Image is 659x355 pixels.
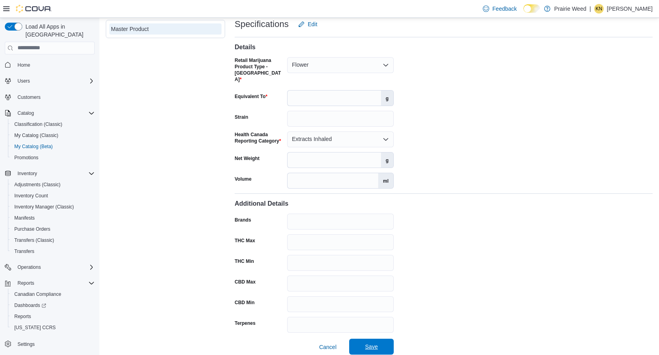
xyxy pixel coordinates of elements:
span: Purchase Orders [11,224,95,234]
span: My Catalog (Classic) [11,131,95,140]
a: Transfers [11,247,37,256]
label: g [381,91,393,106]
label: Terpenes [235,320,255,326]
span: Users [14,76,95,86]
span: Extracts Inhaled [292,134,332,144]
span: Inventory [17,170,37,177]
input: Dark Mode [523,4,540,13]
span: Transfers [14,248,34,255]
button: Canadian Compliance [8,289,98,300]
span: Home [17,62,30,68]
a: Promotions [11,153,42,162]
label: Equivalent To [235,93,267,100]
span: Transfers (Classic) [14,237,54,243]
label: Volume [235,176,251,182]
span: Catalog [14,108,95,118]
div: Master Product [111,25,220,33]
button: My Catalog (Beta) [8,141,98,152]
button: Home [2,59,98,71]
span: Inventory [14,169,95,178]
span: Adjustments (Classic) [14,181,60,188]
a: Reports [11,312,34,321]
h4: Additional Details [235,200,653,207]
a: [US_STATE] CCRS [11,323,59,332]
button: Customers [2,91,98,103]
button: Promotions [8,152,98,163]
a: Customers [14,93,44,102]
span: Promotions [14,154,39,161]
button: Inventory [14,169,40,178]
button: Transfers (Classic) [8,235,98,246]
a: Dashboards [11,301,49,310]
span: Settings [17,341,35,347]
button: Operations [2,262,98,273]
button: Classification (Classic) [8,119,98,130]
button: Catalog [14,108,37,118]
a: Home [14,60,33,70]
button: Manifests [8,212,98,224]
span: My Catalog (Classic) [14,132,58,139]
span: Inventory Manager (Classic) [11,202,95,212]
button: Inventory Manager (Classic) [8,201,98,212]
span: Manifests [14,215,35,221]
a: Canadian Compliance [11,289,64,299]
span: Customers [17,94,41,100]
a: Feedback [480,1,520,17]
span: Cancel [319,343,336,351]
a: Dashboards [8,300,98,311]
label: CBD Max [235,279,256,285]
a: Settings [14,340,38,349]
button: Cancel [316,339,340,355]
span: Manifests [11,213,95,223]
label: THC Max [235,237,255,244]
span: Users [17,78,30,84]
a: Inventory Count [11,191,51,201]
span: Feedback [492,5,517,13]
span: Save [365,343,378,351]
span: My Catalog (Beta) [11,142,95,151]
h3: Specifications [235,19,289,29]
span: Settings [14,339,95,349]
span: Purchase Orders [14,226,51,232]
label: Health Canada Reporting Category [235,131,284,144]
button: Users [2,75,98,87]
div: Kristen Neufeld [594,4,604,14]
label: Net Weight [235,155,259,162]
span: Flower [292,60,309,69]
span: Edit [308,20,317,28]
button: Edit [295,16,321,32]
span: Dashboards [11,301,95,310]
button: Inventory [2,168,98,179]
label: ml [378,173,393,188]
span: Promotions [11,153,95,162]
span: Classification (Classic) [14,121,62,127]
h4: Details [235,44,653,51]
span: Dashboards [14,302,46,309]
label: THC Min [235,258,254,264]
button: Reports [2,278,98,289]
p: Prairie Weed [554,4,587,14]
span: Canadian Compliance [11,289,95,299]
a: Adjustments (Classic) [11,180,64,189]
span: Customers [14,92,95,102]
p: [PERSON_NAME] [607,4,653,14]
button: Transfers [8,246,98,257]
a: Purchase Orders [11,224,54,234]
label: Brands [235,217,251,223]
span: Home [14,60,95,70]
button: My Catalog (Classic) [8,130,98,141]
span: Transfers (Classic) [11,235,95,245]
span: Washington CCRS [11,323,95,332]
span: Operations [14,262,95,272]
button: Settings [2,338,98,349]
a: Classification (Classic) [11,120,66,129]
button: [US_STATE] CCRS [8,322,98,333]
span: Reports [14,278,95,288]
span: [US_STATE] CCRS [14,324,56,331]
span: Reports [17,280,34,286]
a: My Catalog (Classic) [11,131,62,140]
span: KN [596,4,603,14]
p: | [589,4,591,14]
button: Reports [8,311,98,322]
